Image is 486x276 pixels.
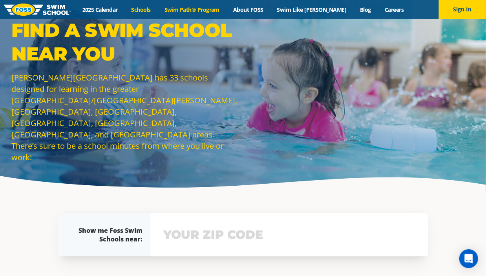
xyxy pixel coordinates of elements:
[11,72,239,163] p: [PERSON_NAME][GEOGRAPHIC_DATA] has 33 schools designed for learning in the greater [GEOGRAPHIC_DA...
[378,6,411,13] a: Careers
[11,18,239,66] p: Find a Swim School Near You
[353,6,378,13] a: Blog
[4,4,71,16] img: FOSS Swim School Logo
[459,249,478,268] div: Open Intercom Messenger
[75,6,124,13] a: 2025 Calendar
[227,6,270,13] a: About FOSS
[73,226,143,243] div: Show me Foss Swim Schools near:
[270,6,353,13] a: Swim Like [PERSON_NAME]
[161,223,417,246] input: YOUR ZIP CODE
[124,6,157,13] a: Schools
[157,6,226,13] a: Swim Path® Program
